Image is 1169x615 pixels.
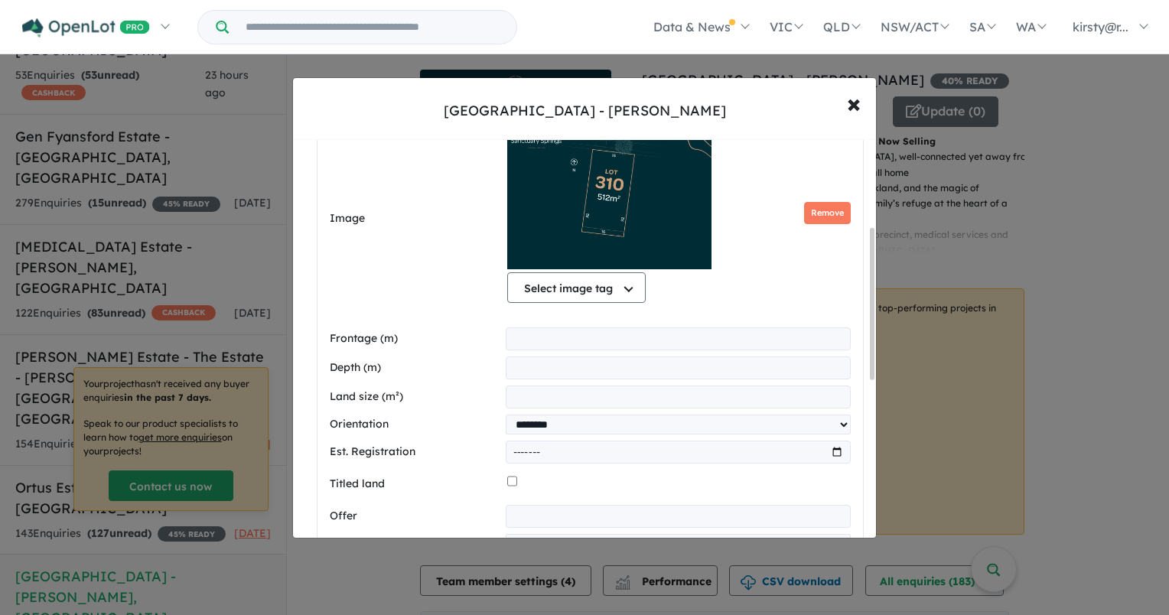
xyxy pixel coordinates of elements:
[330,507,500,526] label: Offer
[444,101,726,121] div: [GEOGRAPHIC_DATA] - [PERSON_NAME]
[22,18,150,37] img: Openlot PRO Logo White
[847,86,861,119] span: ×
[330,475,501,493] label: Titled land
[804,202,851,224] button: Remove
[330,388,500,406] label: Land size (m²)
[330,210,501,228] label: Image
[330,330,500,348] label: Frontage (m)
[330,443,500,461] label: Est. Registration
[507,272,646,303] button: Select image tag
[232,11,513,44] input: Try estate name, suburb, builder or developer
[330,415,500,434] label: Orientation
[507,116,711,269] img: t2YEAAAAAgKD9qRcpjQQ6AAAAAAAAACTQAQAAAAAAAKAS6AAAAAAAAABQCXQAAAAAAAAAqAQ6AAAAAAAAAFQCHQAAAAAAAAAq...
[330,359,500,377] label: Depth (m)
[1073,19,1128,34] span: kirsty@r...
